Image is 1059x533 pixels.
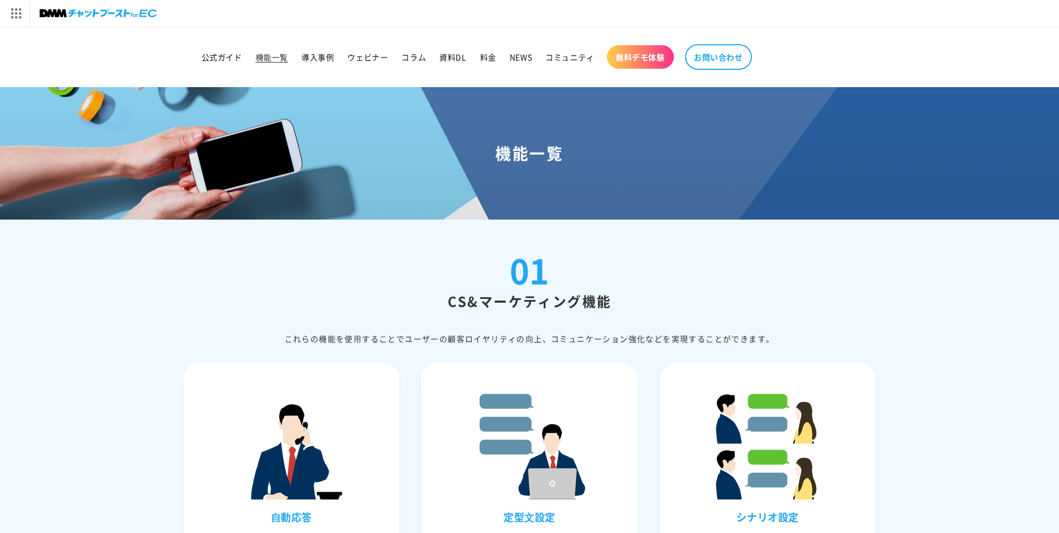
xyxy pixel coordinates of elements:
[202,52,242,62] span: 公式ガイド
[439,52,466,62] span: 資料DL
[186,511,397,524] h3: ⾃動応答
[295,45,341,69] a: 導入事例
[433,45,473,69] a: 資料DL
[341,45,395,69] a: ウェビナー
[401,52,426,62] span: コラム
[184,292,876,310] h2: CS&マーケティング機能
[236,388,347,499] img: ⾃動応答
[13,143,1046,163] h1: 機能一覧
[685,44,752,70] a: お問い合わせ
[607,45,674,69] a: 無料デモ体験
[301,52,334,62] span: 導入事例
[184,332,876,346] div: これらの機能を使⽤することでユーザーの顧客ロイヤリティの向上、コミュニケーション強化などを実現することができます。
[663,511,873,524] h3: シナリオ設定
[694,52,743,62] span: お問い合わせ
[473,45,503,69] a: 料金
[2,2,30,25] img: サービス
[510,253,549,287] div: 01
[539,45,601,69] a: コミュニティ
[503,45,539,69] a: NEWS
[712,388,823,499] img: シナリオ設定
[480,52,496,62] span: 料金
[545,52,595,62] span: コミュニティ
[256,52,288,62] span: 機能一覧
[510,52,532,62] span: NEWS
[424,511,635,524] h3: 定型⽂設定
[195,45,249,69] a: 公式ガイド
[473,388,585,499] img: 定型⽂設定
[616,52,665,62] span: 無料デモ体験
[249,45,295,69] a: 機能一覧
[40,6,157,21] img: チャットブーストforEC
[347,52,388,62] span: ウェビナー
[395,45,433,69] a: コラム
